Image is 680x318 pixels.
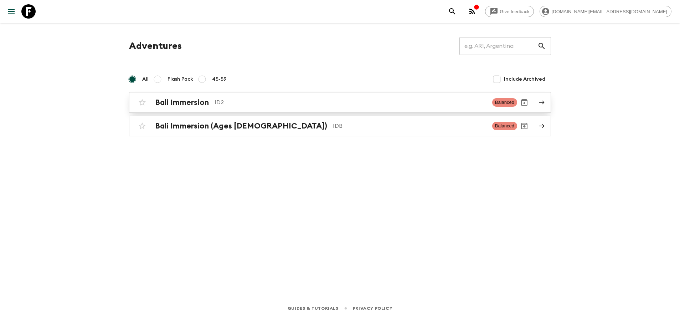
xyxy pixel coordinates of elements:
[155,98,209,107] h2: Bali Immersion
[485,6,534,17] a: Give feedback
[492,98,517,107] span: Balanced
[504,76,545,83] span: Include Archived
[155,121,327,131] h2: Bali Immersion (Ages [DEMOGRAPHIC_DATA])
[4,4,19,19] button: menu
[215,98,486,107] p: ID2
[212,76,227,83] span: 45-59
[353,304,392,312] a: Privacy Policy
[459,36,537,56] input: e.g. AR1, Argentina
[548,9,671,14] span: [DOMAIN_NAME][EMAIL_ADDRESS][DOMAIN_NAME]
[517,119,531,133] button: Archive
[333,122,486,130] p: IDB
[496,9,534,14] span: Give feedback
[142,76,149,83] span: All
[517,95,531,110] button: Archive
[540,6,671,17] div: [DOMAIN_NAME][EMAIL_ADDRESS][DOMAIN_NAME]
[168,76,193,83] span: Flash Pack
[288,304,339,312] a: Guides & Tutorials
[129,39,182,53] h1: Adventures
[492,122,517,130] span: Balanced
[129,116,551,136] a: Bali Immersion (Ages [DEMOGRAPHIC_DATA])IDBBalancedArchive
[129,92,551,113] a: Bali ImmersionID2BalancedArchive
[445,4,459,19] button: search adventures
